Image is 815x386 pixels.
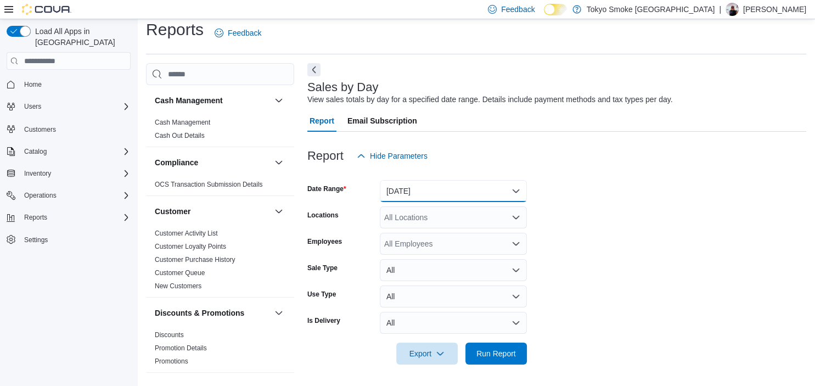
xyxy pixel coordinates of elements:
[146,19,204,41] h1: Reports
[146,328,294,372] div: Discounts & Promotions
[2,210,135,225] button: Reports
[380,312,527,334] button: All
[20,167,131,180] span: Inventory
[24,191,57,200] span: Operations
[155,243,226,250] a: Customer Loyalty Points
[24,236,48,244] span: Settings
[272,306,285,320] button: Discounts & Promotions
[24,213,47,222] span: Reports
[155,119,210,126] a: Cash Management
[24,80,42,89] span: Home
[20,211,52,224] button: Reports
[307,63,321,76] button: Next
[20,233,131,247] span: Settings
[2,76,135,92] button: Home
[20,122,131,136] span: Customers
[465,343,527,365] button: Run Report
[307,81,379,94] h3: Sales by Day
[146,227,294,297] div: Customer
[155,131,205,140] span: Cash Out Details
[347,110,417,132] span: Email Subscription
[20,145,131,158] span: Catalog
[155,331,184,339] span: Discounts
[307,290,336,299] label: Use Type
[20,233,52,247] a: Settings
[310,110,334,132] span: Report
[396,343,458,365] button: Export
[307,264,338,272] label: Sale Type
[155,206,190,217] h3: Customer
[210,22,266,44] a: Feedback
[544,4,567,15] input: Dark Mode
[20,145,51,158] button: Catalog
[512,239,520,248] button: Open list of options
[146,178,294,195] div: Compliance
[155,157,270,168] button: Compliance
[155,357,188,366] span: Promotions
[20,189,131,202] span: Operations
[155,269,205,277] a: Customer Queue
[146,116,294,147] div: Cash Management
[155,206,270,217] button: Customer
[512,213,520,222] button: Open list of options
[155,282,201,290] a: New Customers
[272,156,285,169] button: Compliance
[155,255,235,264] span: Customer Purchase History
[2,188,135,203] button: Operations
[20,123,60,136] a: Customers
[155,132,205,139] a: Cash Out Details
[7,72,131,276] nav: Complex example
[228,27,261,38] span: Feedback
[380,180,527,202] button: [DATE]
[743,3,806,16] p: [PERSON_NAME]
[380,286,527,307] button: All
[2,121,135,137] button: Customers
[20,189,61,202] button: Operations
[307,184,346,193] label: Date Range
[155,256,235,264] a: Customer Purchase History
[155,242,226,251] span: Customer Loyalty Points
[155,181,263,188] a: OCS Transaction Submission Details
[155,282,201,290] span: New Customers
[155,95,223,106] h3: Cash Management
[24,147,47,156] span: Catalog
[476,348,516,359] span: Run Report
[20,167,55,180] button: Inventory
[20,100,46,113] button: Users
[155,307,244,318] h3: Discounts & Promotions
[155,307,270,318] button: Discounts & Promotions
[155,95,270,106] button: Cash Management
[24,125,56,134] span: Customers
[587,3,715,16] p: Tokyo Smoke [GEOGRAPHIC_DATA]
[726,3,739,16] div: Glenn Cook
[272,94,285,107] button: Cash Management
[307,94,673,105] div: View sales totals by day for a specified date range. Details include payment methods and tax type...
[24,102,41,111] span: Users
[2,144,135,159] button: Catalog
[155,344,207,353] span: Promotion Details
[24,169,51,178] span: Inventory
[20,211,131,224] span: Reports
[370,150,428,161] span: Hide Parameters
[155,180,263,189] span: OCS Transaction Submission Details
[155,157,198,168] h3: Compliance
[155,229,218,238] span: Customer Activity List
[2,166,135,181] button: Inventory
[20,78,46,91] a: Home
[307,237,342,246] label: Employees
[155,118,210,127] span: Cash Management
[307,211,339,220] label: Locations
[307,316,340,325] label: Is Delivery
[307,149,344,163] h3: Report
[155,268,205,277] span: Customer Queue
[2,232,135,248] button: Settings
[20,100,131,113] span: Users
[155,331,184,339] a: Discounts
[501,4,535,15] span: Feedback
[403,343,451,365] span: Export
[155,230,218,237] a: Customer Activity List
[352,145,432,167] button: Hide Parameters
[380,259,527,281] button: All
[719,3,721,16] p: |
